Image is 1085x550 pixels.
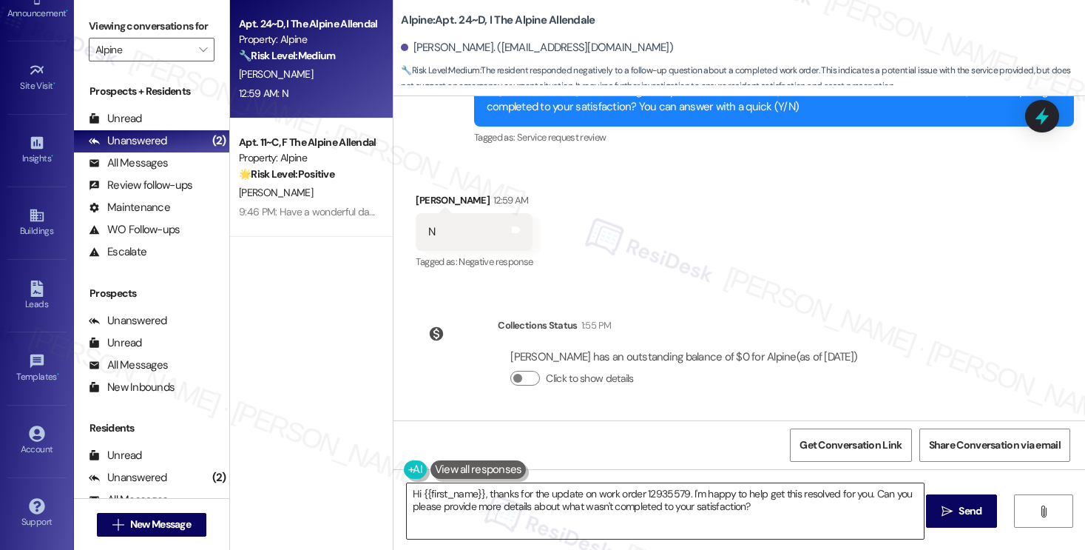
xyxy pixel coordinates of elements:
[89,133,167,149] div: Unanswered
[7,130,67,170] a: Insights •
[239,186,313,199] span: [PERSON_NAME]
[89,358,168,373] div: All Messages
[487,84,1050,115] div: Hi [PERSON_NAME]! I'm checking in on your latest work order (Our dishwasher is still rus..., ID: ...
[800,437,902,453] span: Get Conversation Link
[239,150,376,166] div: Property: Alpine
[407,483,924,539] textarea: Hi {{first_name}}, thanks for the update on work order 12935579. I'm happy to help get this resol...
[97,513,206,537] button: New Message
[95,38,191,61] input: All communities
[1038,506,1049,517] i: 
[239,16,376,32] div: Apt. 24~D, I The Alpine Allendale
[89,380,175,395] div: New Inbounds
[89,222,180,238] div: WO Follow-ups
[578,318,611,333] div: 1:55 PM
[74,420,229,436] div: Residents
[89,313,167,329] div: Unanswered
[401,64,479,76] strong: 🔧 Risk Level: Medium
[546,371,633,386] label: Click to show details
[401,40,673,56] div: [PERSON_NAME]. ([EMAIL_ADDRESS][DOMAIN_NAME])
[7,276,67,316] a: Leads
[929,437,1061,453] span: Share Conversation via email
[490,192,529,208] div: 12:59 AM
[510,349,857,365] div: [PERSON_NAME] has an outstanding balance of $0 for Alpine (as of [DATE])
[919,429,1070,462] button: Share Conversation via email
[401,63,1085,95] span: : The resident responded negatively to a follow-up question about a completed work order. This in...
[209,130,230,152] div: (2)
[112,519,124,531] i: 
[89,155,168,171] div: All Messages
[942,506,953,517] i: 
[89,492,168,508] div: All Messages
[239,67,313,81] span: [PERSON_NAME]
[401,13,595,28] b: Alpine: Apt. 24~D, I The Alpine Allendale
[239,87,288,100] div: 12:59 AM: N
[89,448,142,463] div: Unread
[53,78,55,89] span: •
[209,466,230,489] div: (2)
[959,503,981,519] span: Send
[926,494,998,528] button: Send
[7,494,67,534] a: Support
[7,58,67,98] a: Site Visit •
[199,44,207,56] i: 
[57,369,59,380] span: •
[517,131,606,144] span: Service request review
[89,470,167,486] div: Unanswered
[74,84,229,99] div: Prospects + Residents
[89,111,142,127] div: Unread
[790,429,911,462] button: Get Conversation Link
[7,421,67,461] a: Account
[416,251,533,272] div: Tagged as:
[66,6,68,16] span: •
[239,205,377,218] div: 9:46 PM: Have a wonderful day!
[239,32,376,47] div: Property: Alpine
[89,178,192,193] div: Review follow-ups
[7,203,67,243] a: Buildings
[51,151,53,161] span: •
[239,49,335,62] strong: 🔧 Risk Level: Medium
[89,244,146,260] div: Escalate
[498,318,577,333] div: Collections Status
[89,335,142,351] div: Unread
[474,127,1074,148] div: Tagged as:
[74,286,229,301] div: Prospects
[130,517,191,532] span: New Message
[428,224,435,240] div: N
[7,349,67,389] a: Templates •
[89,15,214,38] label: Viewing conversations for
[239,135,376,150] div: Apt. 11~C, F The Alpine Allendale
[459,255,533,268] span: Negative response
[416,192,533,213] div: [PERSON_NAME]
[89,200,170,215] div: Maintenance
[239,167,334,181] strong: 🌟 Risk Level: Positive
